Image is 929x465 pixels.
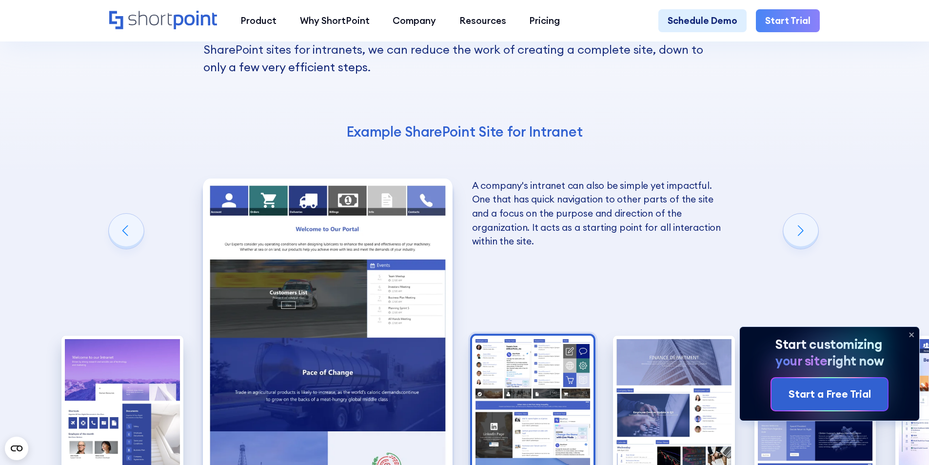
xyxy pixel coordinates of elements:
a: Home [109,11,217,31]
a: Product [229,9,288,33]
a: Resources [448,9,518,33]
a: Start a Free Trial [771,378,888,410]
a: Pricing [518,9,572,33]
h4: Example SharePoint Site for Intranet [203,122,726,141]
a: Why ShortPoint [288,9,381,33]
a: Schedule Demo [658,9,747,33]
div: Why ShortPoint [300,14,370,28]
a: Company [381,9,448,33]
div: Previous slide [109,214,144,249]
button: Open CMP widget [5,437,28,460]
div: Start a Free Trial [789,386,871,402]
div: Company [393,14,436,28]
div: Pricing [529,14,560,28]
div: Next slide [783,214,818,249]
a: Start Trial [756,9,820,33]
div: Product [240,14,277,28]
div: Resources [459,14,506,28]
p: A company's intranet can also be simple yet impactful. One that has quick navigation to other par... [472,179,722,248]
